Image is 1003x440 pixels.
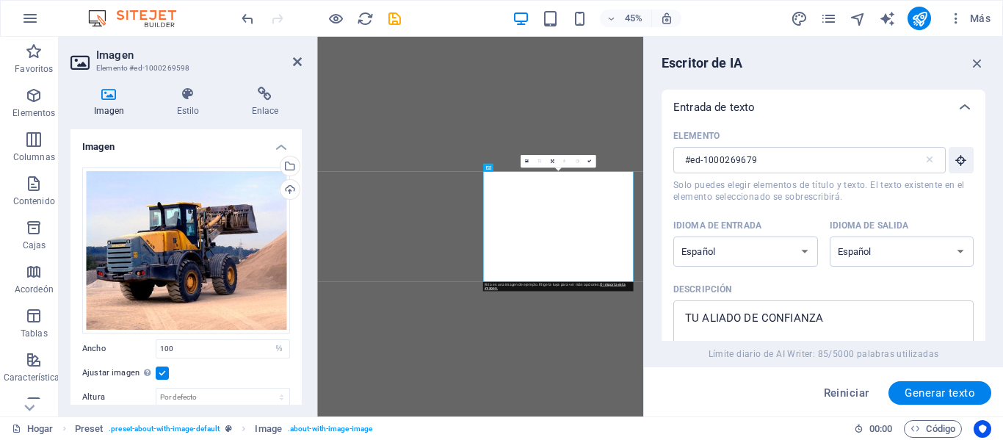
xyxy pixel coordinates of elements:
font: Estilo [177,106,200,116]
font: Contenido [13,196,55,206]
span: Click to select. Double-click to edit [75,420,104,438]
i: Undo: Change image (Ctrl+Z) [239,10,256,27]
i: Publish [911,10,928,27]
div: Entrada de texto [662,125,985,422]
button: ahorrar [385,10,403,27]
font: Ancho [82,344,106,353]
img: Logotipo del editor [84,10,195,27]
font: 45% [625,12,642,24]
button: navegador [849,10,866,27]
font: Imagen [96,48,134,62]
i: Guardar (Ctrl+S) [386,10,403,27]
select: Idioma de salida [830,237,974,267]
font: Columnas [13,152,55,162]
button: diseño [790,10,808,27]
font: Elemento #ed-1000269598 [96,64,189,72]
a: Confirmar (Ctrl ⏎) [583,155,595,167]
i: This element is a customizable preset [225,425,232,433]
font: Esta es una imagen de ejemplo. Elige la tuya para ver más opciones. [484,282,600,286]
span: . preset-about-with-image-default [109,420,220,438]
i: Navegador [850,10,866,27]
span: . about-with-image-image [288,420,372,438]
font: Imagen [82,141,115,152]
font: Elementos [12,108,55,118]
font: Elemento [673,131,720,141]
font: Características [4,372,65,383]
a: O importa esta imagen. [484,282,625,290]
font: Cajas [23,240,46,250]
font: Tablas [21,328,48,339]
i: Páginas (Ctrl+Alt+S) [820,10,837,27]
i: Al cambiar el tamaño, se ajusta automáticamente el nivel de zoom para adaptarse al dispositivo el... [660,12,673,25]
font: Límite diario de AI Writer: 85/5000 palabras utilizadas [709,349,939,359]
a: Haga clic para cancelar la selección. Haga doble clic para abrir Páginas. [12,420,54,438]
font: Idioma de salida [830,220,909,231]
i: AI Writer [879,10,896,27]
font: Más [970,12,991,24]
button: Reiniciar [816,381,877,405]
span: Click to select. Double-click to edit [255,420,281,438]
button: Haga clic aquí para salir del modo de vista previa y continuar editando [327,10,344,27]
h6: Tiempo de sesión [854,420,893,438]
font: Imagen [94,106,125,116]
button: Generar texto [888,381,991,405]
font: Favoritos [15,64,53,74]
div: bg_11.jpg [82,167,290,333]
font: Altura [82,392,105,402]
button: Código [904,420,962,438]
button: generador de texto [878,10,896,27]
button: deshacer [239,10,256,27]
button: recargar [356,10,374,27]
button: Centrados en el usuario [974,420,991,438]
font: Descripción [673,284,731,295]
button: 45% [600,10,652,27]
font: Ajustar imagen [82,368,140,378]
select: Idioma de entrada [673,237,818,267]
font: Escritor de IA [662,55,742,71]
font: Código [926,423,955,434]
button: páginas [819,10,837,27]
div: Entrada de texto [662,90,985,125]
font: Reiniciar [824,386,869,400]
i: Recargar página [357,10,374,27]
a: Modo de recorte [533,155,546,167]
button: publicar [908,7,931,30]
font: Entrada de texto [673,101,755,114]
nav: migaja de pan [75,420,372,438]
font: 00:00 [869,423,892,434]
a: Cambiar la orientación [546,155,558,167]
input: ElementoSolo puedes elegir elementos de título y texto. El texto existente en el elemento selecci... [673,147,924,173]
font: Hogar [27,423,53,434]
a: Difuminar [558,155,571,167]
font: Acordeón [15,284,54,295]
font: Solo puedes elegir elementos de título y texto. El texto existente en el elemento seleccionado se... [673,180,965,202]
font: Generar texto [905,386,975,400]
button: ElementoSolo puedes elegir elementos de título y texto. El texto existente en el elemento selecci... [949,147,974,173]
a: Seleccione archivos del administrador de archivos, fotos de archivo o cargue archivos [521,155,533,167]
font: Enlace [252,106,279,116]
font: Idioma de entrada [673,220,761,231]
textarea: Descripción [681,308,966,356]
button: Más [943,7,996,30]
a: Escala de grises [571,155,583,167]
